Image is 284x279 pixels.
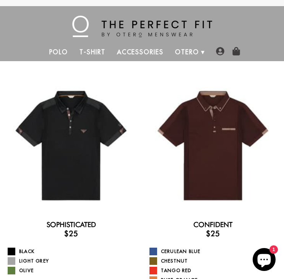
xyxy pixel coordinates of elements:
[8,248,136,255] a: Black
[111,43,169,61] a: Accessories
[250,248,278,273] inbox-online-store-chat: Shopify online store chat
[169,43,205,61] a: Otero
[72,16,212,37] img: The Perfect Fit - by Otero Menswear - Logo
[216,47,224,55] img: user-account-icon.png
[74,43,111,61] a: T-Shirt
[193,221,232,229] a: Confident
[8,267,136,274] a: Olive
[8,257,136,265] a: Light Grey
[47,221,96,229] a: Sophisticated
[44,43,74,61] a: Polo
[149,257,278,265] a: Chestnut
[232,47,240,55] img: shopping-bag-icon.png
[6,229,136,238] h3: $25
[149,267,278,274] a: Tango Red
[149,248,278,255] a: Cerulean Blue
[148,229,278,238] h3: $25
